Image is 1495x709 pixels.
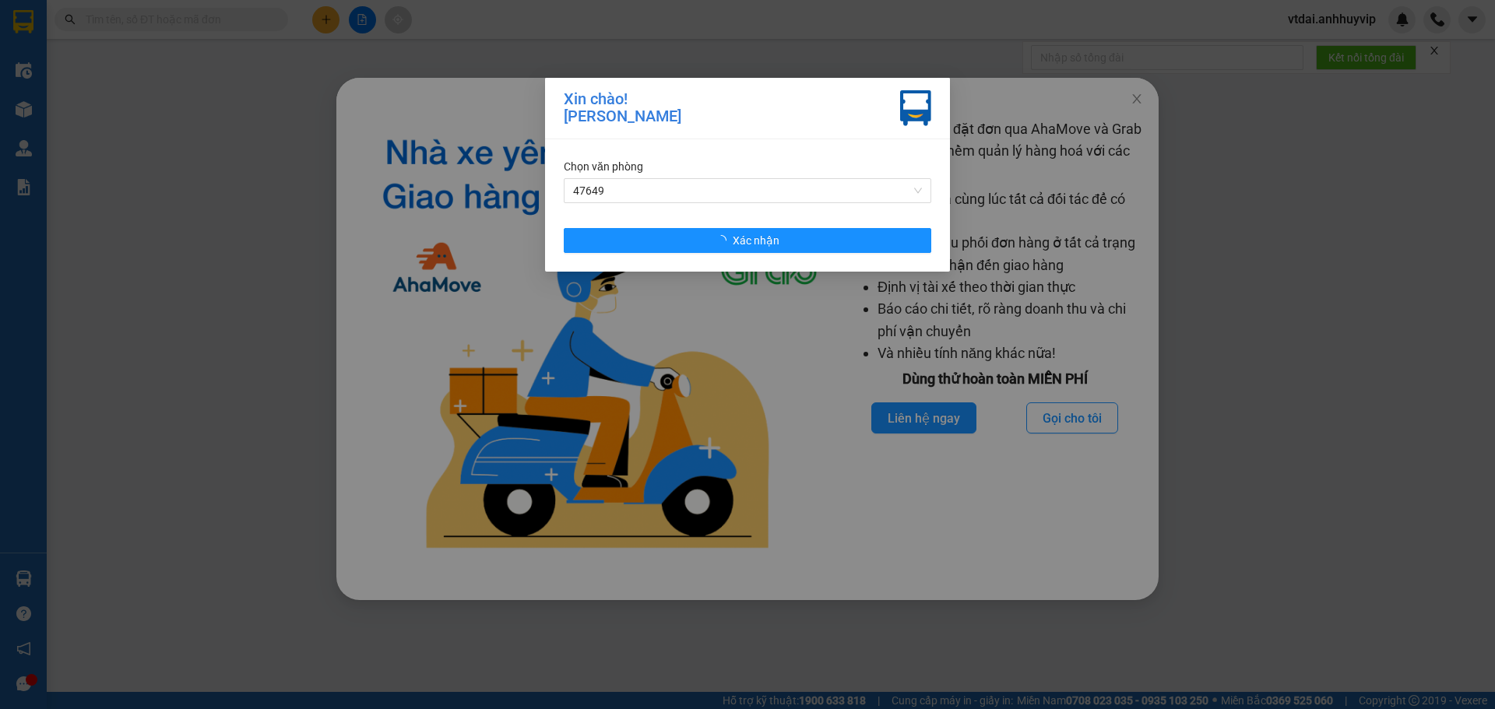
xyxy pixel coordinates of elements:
[716,235,733,246] span: loading
[573,179,922,202] span: 47649
[564,158,931,175] div: Chọn văn phòng
[564,90,681,126] div: Xin chào! [PERSON_NAME]
[733,232,779,249] span: Xác nhận
[900,90,931,126] img: vxr-icon
[564,228,931,253] button: Xác nhận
